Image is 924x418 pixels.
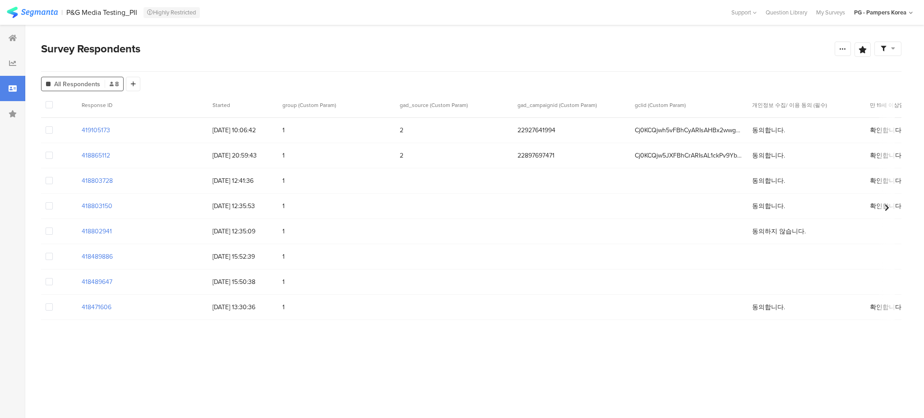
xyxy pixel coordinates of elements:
section: 개인정보 수집/ 이용 동의 (필수) [752,101,865,109]
div: PG - Pampers Korea [854,8,906,17]
span: [DATE] 12:41:36 [213,176,273,186]
span: [DATE] 10:06:42 [213,125,273,135]
img: segmanta logo [7,7,58,18]
span: [DATE] 15:52:39 [213,252,273,261]
span: gad_source (Custom Param) [400,101,468,109]
section: 418865112 [82,151,110,160]
span: 1 [282,176,391,186]
span: 1 [282,201,391,211]
span: group (Custom Param) [282,101,336,109]
span: [DATE] 13:30:36 [213,302,273,312]
span: Response ID [82,101,112,109]
span: 1 [282,151,391,160]
div: Highly Restricted [143,7,200,18]
span: 동의합니다. [752,125,785,135]
span: 1 [282,277,391,287]
span: [DATE] 12:35:53 [213,201,273,211]
span: 동의하지 않습니다. [752,227,806,236]
span: Started [213,101,230,109]
section: 418802941 [82,227,112,236]
span: 8 [110,79,119,89]
span: 1 [282,302,391,312]
span: 22927641994 [517,125,626,135]
span: Cj0KCQjwh5vFBhCyARIsAHBx2wwgHEKeRDuGzHmyP15KwilV0ahgmXyCRx2-S0Y3BRWswiALCOpKR-saAikaEALw_wcB [635,125,743,135]
div: Support [731,5,757,19]
section: 418489647 [82,277,112,287]
div: P&G Media Testing_PII [66,8,137,17]
section: 418803728 [82,176,113,186]
div: | [61,7,63,18]
span: 2 [400,125,508,135]
span: All Respondents [54,79,100,89]
span: 동의합니다. [752,151,785,160]
a: My Surveys [812,8,850,17]
span: [DATE] 20:59:43 [213,151,273,160]
span: 동의합니다. [752,201,785,211]
span: 1 [282,227,391,236]
span: 동의합니다. [752,176,785,186]
span: 22897697471 [517,151,626,160]
span: Cj0KCQjw5JXFBhCrARIsAL1ckPv9YbeJu3Ij_1iIveKDsalvzjAD21BRG-bm7kN4FV74wSLIfMtlRlsaAgCrEALw_wcB [635,151,743,160]
section: 418803150 [82,201,112,211]
span: 2 [400,151,508,160]
span: gad_campaignid (Custom Param) [517,101,597,109]
span: [DATE] 15:50:38 [213,277,273,287]
span: 1 [282,252,391,261]
a: Question Library [761,8,812,17]
section: 419105173 [82,125,110,135]
section: 418489886 [82,252,113,261]
span: Survey Respondents [41,41,140,57]
section: 418471606 [82,302,111,312]
span: [DATE] 12:35:09 [213,227,273,236]
span: 1 [282,125,391,135]
span: 동의합니다. [752,302,785,312]
span: gclid (Custom Param) [635,101,686,109]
